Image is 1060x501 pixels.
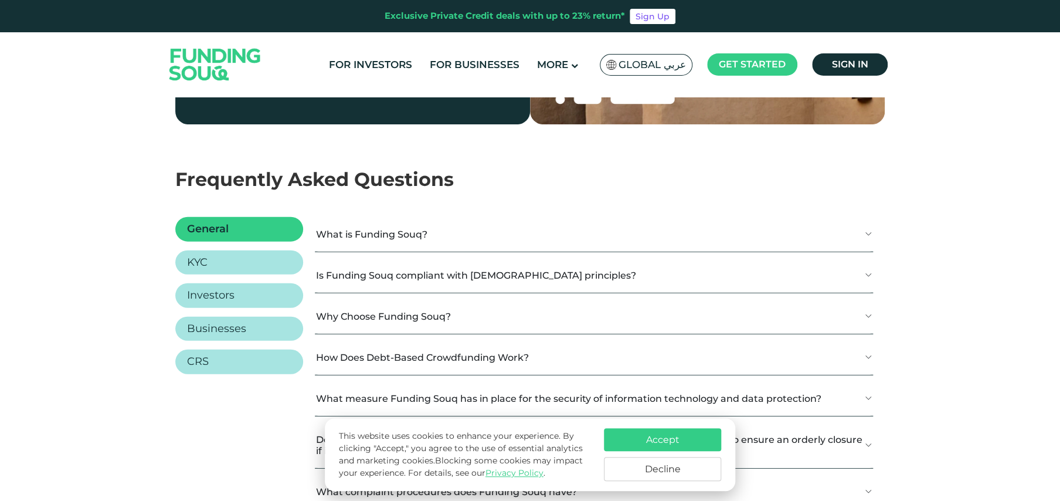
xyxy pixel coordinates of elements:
a: CRS [175,350,303,374]
a: Investors [175,283,303,308]
button: Decline [604,457,721,481]
button: Is Funding Souq compliant with [DEMOGRAPHIC_DATA] principles? [315,258,873,293]
p: This website uses cookies to enhance your experience. By clicking "Accept," you agree to the use ... [339,430,592,479]
span: For details, see our . [408,468,545,478]
h2: KYC [187,256,208,269]
span: Frequently [175,168,283,191]
span: Sign in [832,59,868,70]
img: Logo [158,35,273,94]
span: Get started [719,59,786,70]
a: For Businesses [427,55,522,75]
button: Does Funding Souq have a business cessation plan and what procedures are in places to ensure an o... [315,422,873,468]
a: For Investors [326,55,415,75]
span: Blocking some cookies may impact your experience. [339,455,583,478]
span: More [537,59,568,70]
a: KYC [175,250,303,275]
span: Asked Questions [288,168,454,191]
button: Why Choose Funding Souq? [315,299,873,334]
button: What is Funding Souq? [315,217,873,252]
h2: CRS [187,356,209,368]
h2: Investors [187,289,235,302]
h2: General [187,223,229,236]
a: Sign in [812,53,888,76]
a: Sign Up [630,9,675,24]
button: Accept [604,428,721,451]
h2: Businesses [187,323,246,336]
div: Exclusive Private Credit deals with up to 23% return* [385,9,625,23]
img: SA Flag [606,60,617,70]
a: Businesses [175,317,303,341]
button: What measure Funding Souq has in place for the security of information technology and data protec... [315,381,873,416]
span: Global عربي [619,58,686,72]
a: General [175,217,303,242]
a: Privacy Policy [485,468,543,478]
button: How Does Debt-Based Crowdfunding Work? [315,340,873,375]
